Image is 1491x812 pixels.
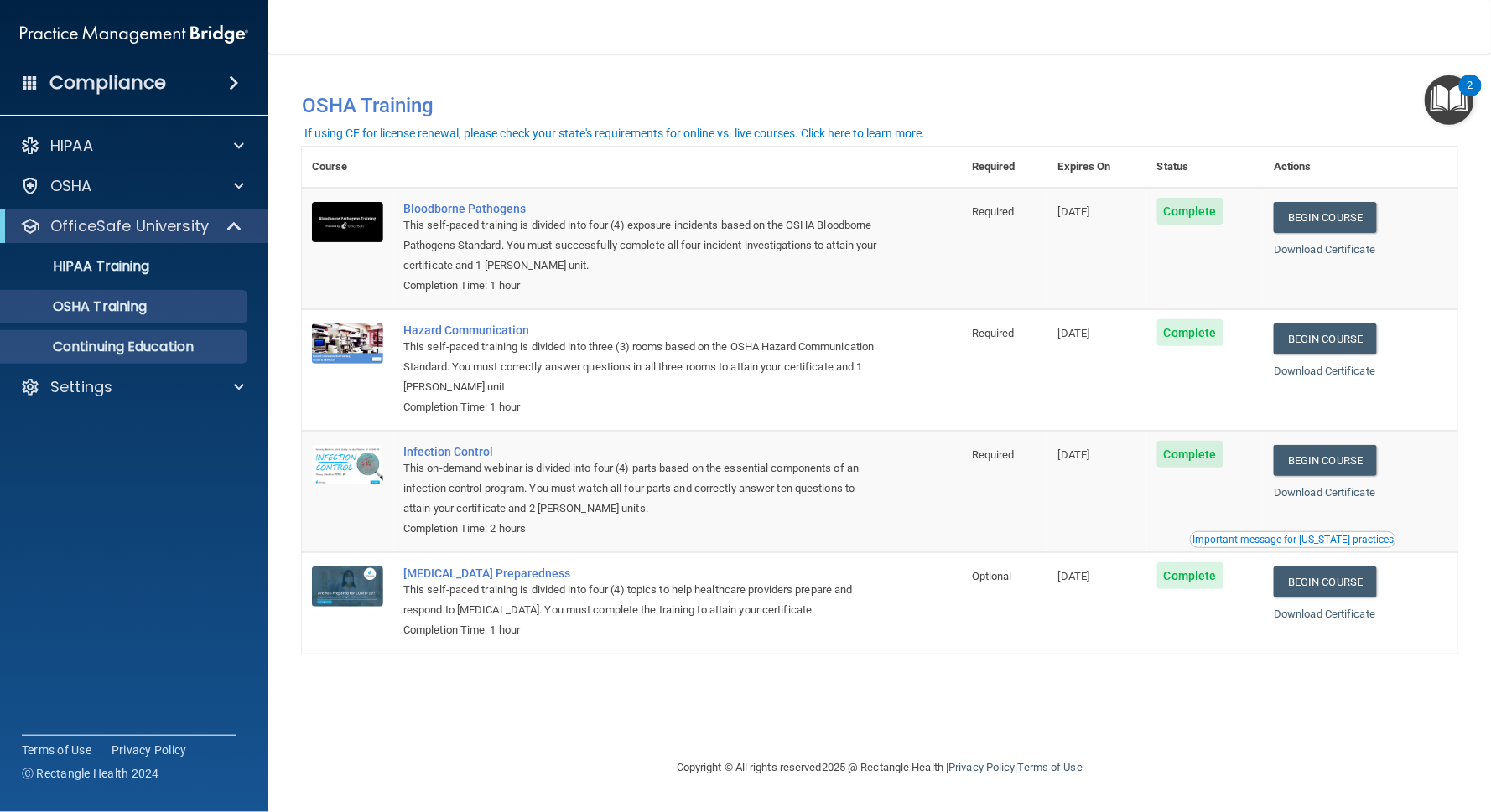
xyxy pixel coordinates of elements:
span: [DATE] [1058,570,1090,582]
th: Required [962,147,1048,188]
iframe: Drift Widget Chat Controller [1201,693,1471,760]
span: Complete [1157,319,1223,346]
th: Status [1147,147,1264,188]
button: Open Resource Center, 2 new notifications [1425,75,1474,125]
a: [MEDICAL_DATA] Preparedness [403,566,878,580]
button: Read this if you are a dental practitioner in the state of CA [1190,531,1396,548]
a: Download Certificate [1274,486,1375,499]
a: Download Certificate [1274,608,1375,620]
div: Completion Time: 1 hour [403,397,878,417]
img: PMB logo [20,18,248,51]
th: Expires On [1048,147,1147,188]
span: Ⓒ Rectangle Health 2024 [22,765,159,782]
span: Complete [1157,562,1223,589]
div: Completion Time: 1 hour [403,620,878,640]
span: Optional [972,570,1012,582]
div: This self-paced training is divided into four (4) exposure incidents based on the OSHA Bloodborne... [403,215,878,276]
a: OfficeSafe University [20,216,243,236]
span: [DATE] [1058,205,1090,218]
span: [DATE] [1058,448,1090,461]
div: Completion Time: 2 hours [403,519,878,539]
h4: OSHA Training [302,94,1457,117]
span: Required [972,327,1015,339]
div: Completion Time: 1 hour [403,276,878,296]
span: Required [972,448,1015,461]
a: Privacy Policy [112,742,187,758]
a: Begin Course [1274,566,1376,597]
div: Copyright © All rights reserved 2025 @ Rectangle Health | | [574,741,1186,794]
p: Settings [50,377,112,397]
a: HIPAA [20,136,244,156]
p: OSHA Training [11,298,147,315]
a: Terms of Use [22,742,91,758]
p: Continuing Education [11,339,240,355]
a: Bloodborne Pathogens [403,202,878,215]
th: Actions [1264,147,1457,188]
span: [DATE] [1058,327,1090,339]
a: Begin Course [1274,323,1376,354]
p: OSHA [50,176,92,196]
a: Privacy Policy [948,761,1015,773]
a: Download Certificate [1274,243,1375,256]
a: OSHA [20,176,244,196]
span: Required [972,205,1015,218]
a: Begin Course [1274,445,1376,476]
div: This self-paced training is divided into four (4) topics to help healthcare providers prepare and... [403,580,878,620]
span: Complete [1157,198,1223,225]
a: Infection Control [403,445,878,458]
p: OfficeSafe University [50,216,209,236]
div: This self-paced training is divided into three (3) rooms based on the OSHA Hazard Communication S... [403,337,878,397]
div: Important message for [US_STATE] practices [1192,535,1394,545]
p: HIPAA Training [11,258,149,275]
a: Begin Course [1274,202,1376,233]
button: If using CE for license renewal, please check your state's requirements for online vs. live cours... [302,125,927,142]
div: 2 [1468,85,1473,107]
h4: Compliance [49,71,166,95]
th: Course [302,147,393,188]
p: HIPAA [50,136,93,156]
a: Download Certificate [1274,365,1375,377]
a: Terms of Use [1018,761,1083,773]
div: If using CE for license renewal, please check your state's requirements for online vs. live cours... [304,127,925,139]
span: Complete [1157,441,1223,468]
div: This on-demand webinar is divided into four (4) parts based on the essential components of an inf... [403,458,878,519]
a: Hazard Communication [403,323,878,337]
a: Settings [20,377,244,397]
